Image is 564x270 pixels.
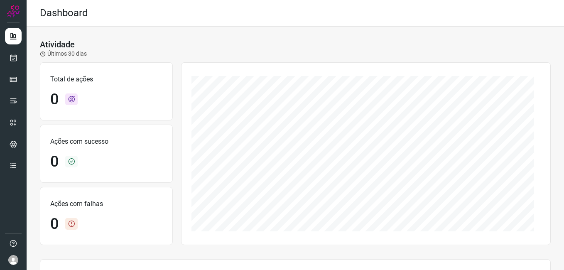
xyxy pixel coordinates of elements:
img: avatar-user-boy.jpg [8,255,18,265]
h1: 0 [50,215,59,233]
p: Ações com sucesso [50,137,162,147]
h3: Atividade [40,39,75,49]
p: Total de ações [50,74,162,84]
h2: Dashboard [40,7,88,19]
img: Logo [7,5,20,17]
h1: 0 [50,91,59,108]
p: Últimos 30 dias [40,49,87,58]
p: Ações com falhas [50,199,162,209]
h1: 0 [50,153,59,171]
